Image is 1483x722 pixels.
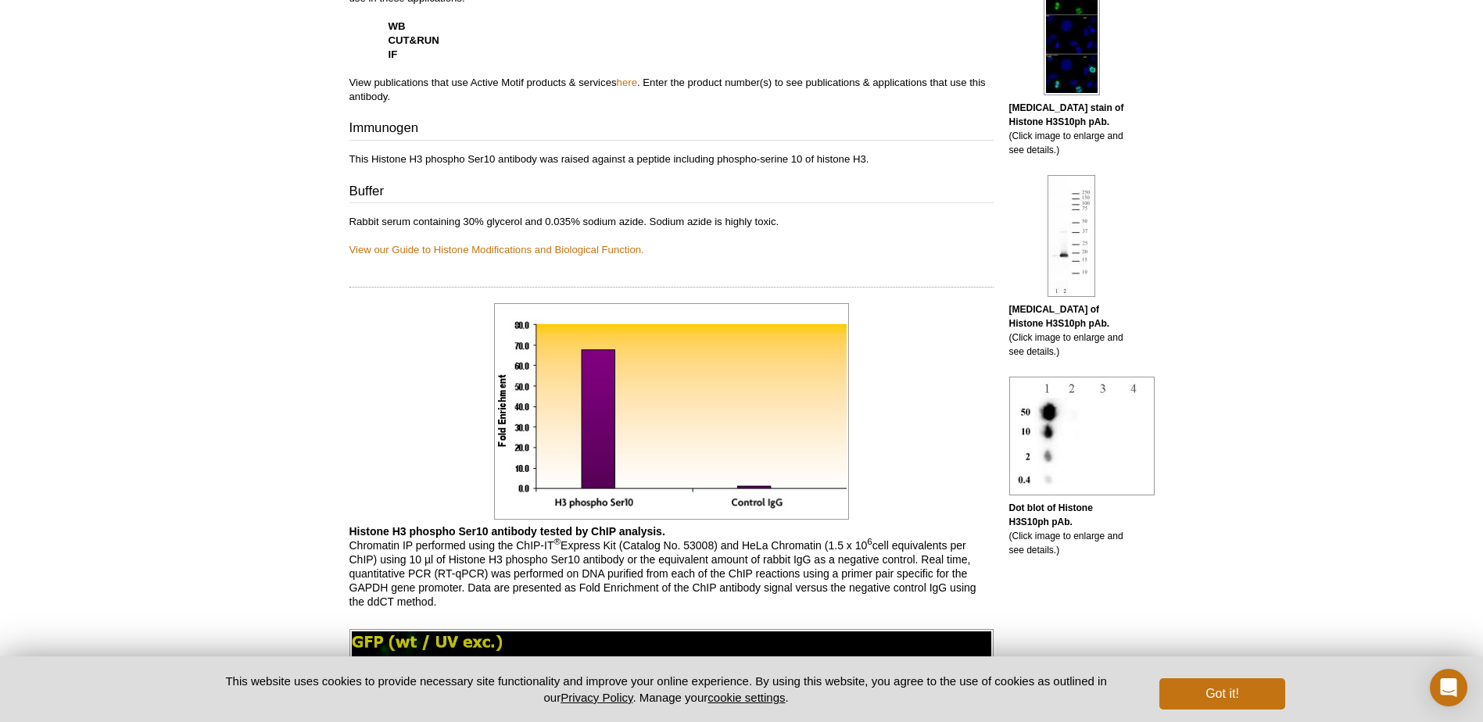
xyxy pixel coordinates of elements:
h3: Buffer [349,182,994,204]
p: (Click image to enlarge and see details.) [1009,302,1134,359]
button: Got it! [1159,678,1284,709]
a: here [617,77,637,88]
h3: Immunogen [349,119,994,141]
sup: 6 [867,537,872,547]
p: Rabbit serum containing 30% glycerol and 0.035% sodium azide. Sodium azide is highly toxic. [349,215,994,257]
img: Histone H3S10ph antibody (pAb) tested by dot blot analysis. [1009,377,1155,495]
img: Histone H3S10ph antibody (pAb) tested by ChIP. [494,303,849,520]
a: View our Guide to Histone Modifications and Biological Function. [349,244,644,256]
p: Chromatin IP performed using the ChIP-IT Express Kit (Catalog No. 53008) and HeLa Chromatin (1.5 ... [349,524,994,609]
p: (Click image to enlarge and see details.) [1009,101,1134,157]
div: Open Intercom Messenger [1430,669,1467,706]
p: This Histone H3 phospho Ser10 antibody was raised against a peptide including phospho-serine 10 o... [349,152,994,166]
b: Dot blot of Histone H3S10ph pAb. [1009,502,1093,527]
strong: IF [389,48,398,60]
a: Privacy Policy [561,691,632,704]
b: [MEDICAL_DATA] of Histone H3S10ph pAb. [1009,304,1110,329]
button: cookie settings [707,691,785,704]
p: This website uses cookies to provide necessary site functionality and improve your online experie... [199,673,1134,706]
strong: CUT&RUN [389,34,439,46]
img: Histone H3S10ph antibody (pAb) tested by Western blot. [1048,175,1095,297]
strong: WB [389,20,406,32]
b: Histone H3 phospho Ser10 antibody tested by ChIP analysis. [349,525,665,538]
p: (Click image to enlarge and see details.) [1009,501,1134,557]
sup: ® [553,537,561,547]
b: [MEDICAL_DATA] stain of Histone H3S10ph pAb. [1009,102,1124,127]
